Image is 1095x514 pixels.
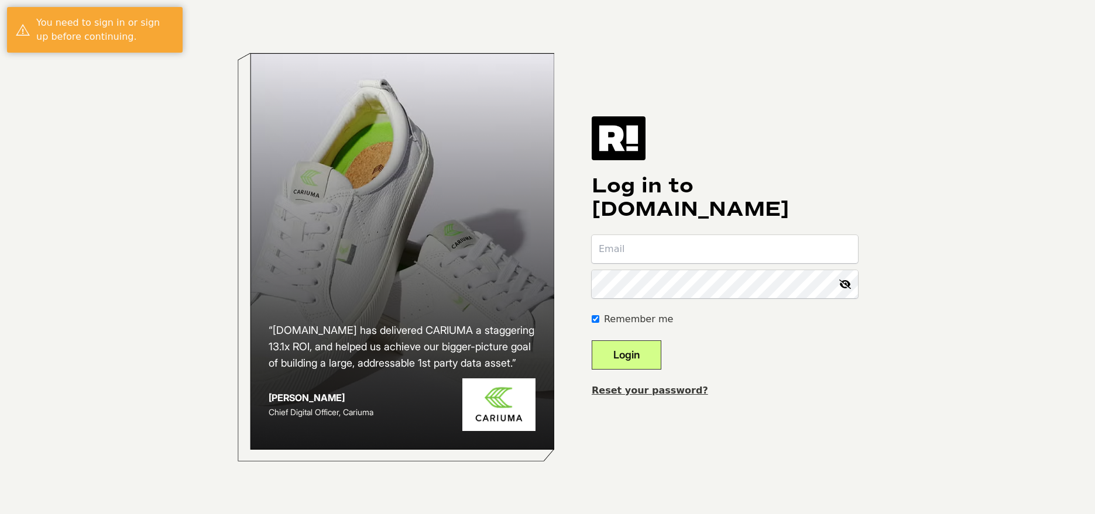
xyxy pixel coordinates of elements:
img: Retention.com [592,116,646,160]
button: Login [592,340,661,370]
h2: “[DOMAIN_NAME] has delivered CARIUMA a staggering 13.1x ROI, and helped us achieve our bigger-pic... [269,322,536,371]
strong: [PERSON_NAME] [269,392,345,403]
label: Remember me [604,312,673,326]
input: Email [592,235,858,263]
div: You need to sign in or sign up before continuing. [36,16,174,44]
a: Reset your password? [592,385,708,396]
h1: Log in to [DOMAIN_NAME] [592,174,858,221]
img: Cariuma [462,378,536,432]
span: Chief Digital Officer, Cariuma [269,407,373,417]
